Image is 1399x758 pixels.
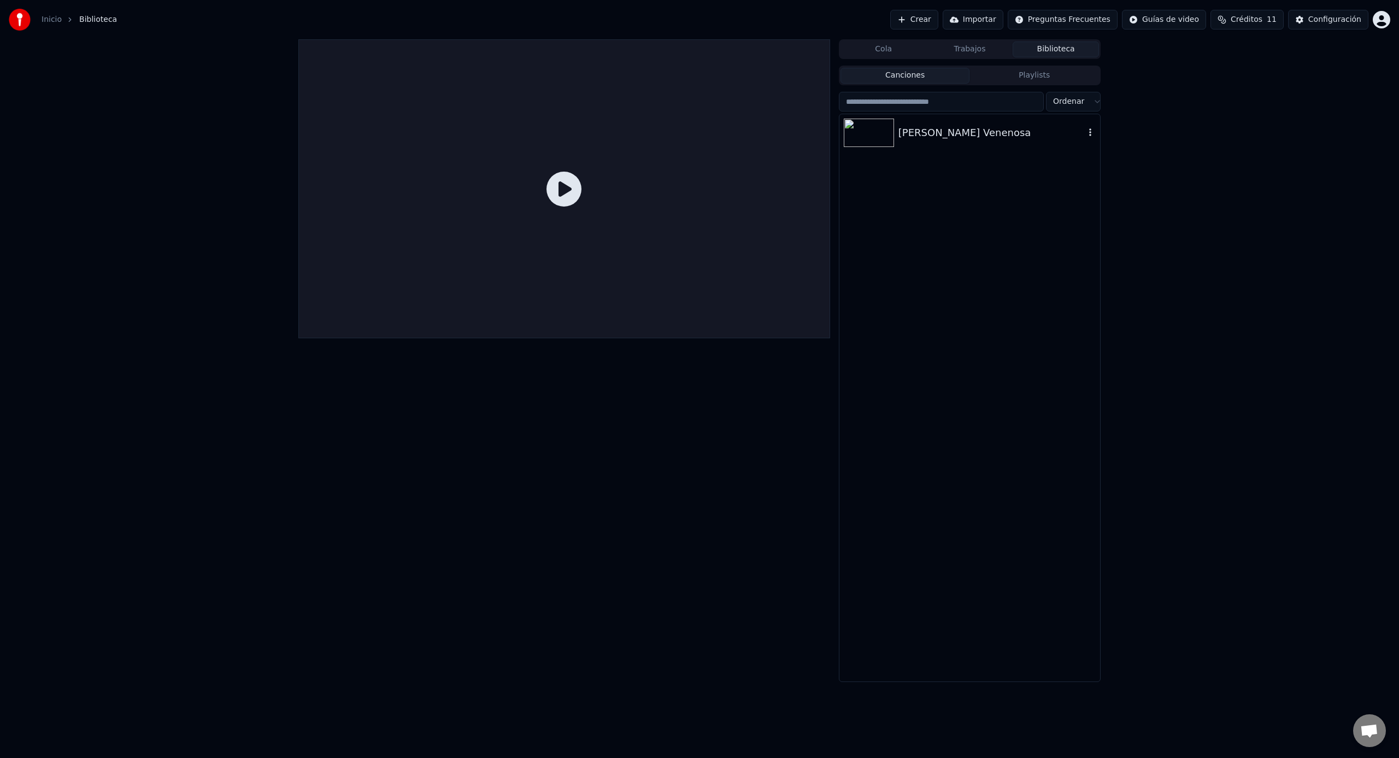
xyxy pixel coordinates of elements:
button: Preguntas Frecuentes [1008,10,1118,30]
button: Canciones [840,68,970,84]
nav: breadcrumb [42,14,117,25]
button: Configuración [1288,10,1368,30]
img: youka [9,9,31,31]
button: Trabajos [927,42,1013,57]
button: Créditos11 [1210,10,1284,30]
button: Playlists [969,68,1099,84]
button: Biblioteca [1013,42,1099,57]
div: [PERSON_NAME] Venenosa [898,125,1085,140]
button: Importar [943,10,1003,30]
span: 11 [1267,14,1277,25]
button: Guías de video [1122,10,1206,30]
span: Ordenar [1053,96,1084,107]
a: Inicio [42,14,62,25]
span: Créditos [1231,14,1262,25]
div: Configuración [1308,14,1361,25]
button: Cola [840,42,927,57]
div: Chat abierto [1353,714,1386,747]
span: Biblioteca [79,14,117,25]
button: Crear [890,10,938,30]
